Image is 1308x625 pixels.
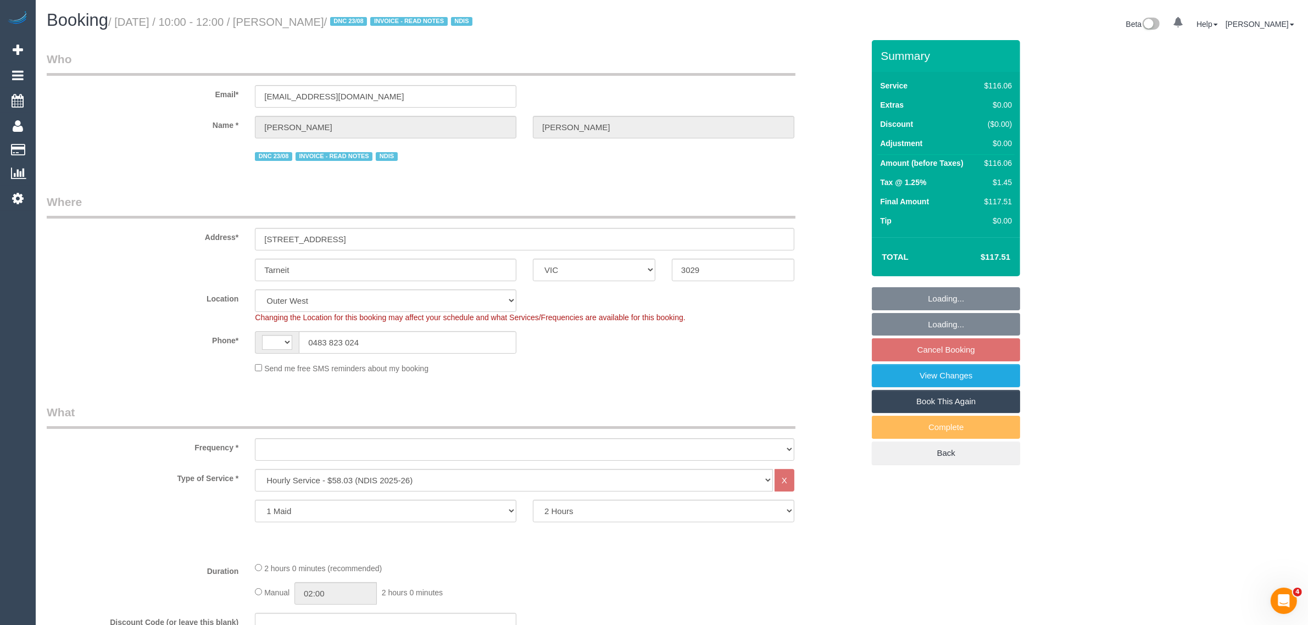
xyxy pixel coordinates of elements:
span: INVOICE - READ NOTES [296,152,372,161]
input: First Name* [255,116,516,138]
div: $116.06 [980,80,1012,91]
div: $117.51 [980,196,1012,207]
span: DNC 23/08 [255,152,292,161]
a: Back [872,442,1020,465]
div: $116.06 [980,158,1012,169]
legend: Who [47,51,795,76]
a: Help [1196,20,1218,29]
span: DNC 23/08 [330,17,368,26]
legend: Where [47,194,795,219]
label: Adjustment [880,138,922,149]
input: Post Code* [672,259,794,281]
input: Phone* [299,331,516,354]
span: Manual [264,588,290,597]
label: Discount [880,119,913,130]
h3: Summary [881,49,1015,62]
label: Address* [38,228,247,243]
div: $0.00 [980,99,1012,110]
a: Book This Again [872,390,1020,413]
label: Frequency * [38,438,247,453]
span: NDIS [451,17,472,26]
iframe: Intercom live chat [1271,588,1297,614]
strong: Total [882,252,909,261]
label: Email* [38,85,247,100]
img: Automaid Logo [7,11,29,26]
label: Phone* [38,331,247,346]
label: Service [880,80,908,91]
label: Tip [880,215,892,226]
label: Final Amount [880,196,929,207]
span: Changing the Location for this booking may affect your schedule and what Services/Frequencies are... [255,313,685,322]
small: / [DATE] / 10:00 - 12:00 / [PERSON_NAME] [108,16,476,28]
span: 4 [1293,588,1302,596]
label: Extras [880,99,904,110]
span: 2 hours 0 minutes (recommended) [264,564,382,573]
label: Amount (before Taxes) [880,158,963,169]
a: [PERSON_NAME] [1226,20,1294,29]
legend: What [47,404,795,429]
input: Last Name* [533,116,794,138]
div: $0.00 [980,138,1012,149]
div: $1.45 [980,177,1012,188]
label: Name * [38,116,247,131]
span: NDIS [376,152,397,161]
span: INVOICE - READ NOTES [370,17,447,26]
span: 2 hours 0 minutes [382,588,443,597]
a: View Changes [872,364,1020,387]
span: Booking [47,10,108,30]
span: Send me free SMS reminders about my booking [264,364,428,373]
label: Tax @ 1.25% [880,177,926,188]
div: $0.00 [980,215,1012,226]
input: Suburb* [255,259,516,281]
div: ($0.00) [980,119,1012,130]
label: Location [38,289,247,304]
input: Email* [255,85,516,108]
span: / [324,16,476,28]
img: New interface [1142,18,1160,32]
label: Type of Service * [38,469,247,484]
h4: $117.51 [948,253,1010,262]
label: Duration [38,562,247,577]
a: Beta [1126,20,1160,29]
